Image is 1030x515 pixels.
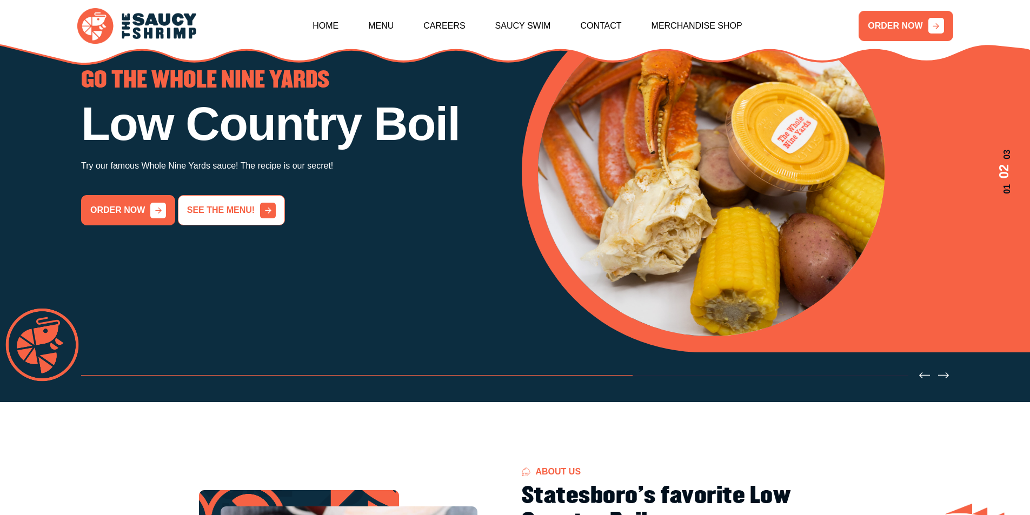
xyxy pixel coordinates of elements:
[938,370,949,380] button: Next slide
[81,70,509,225] div: 2 / 3
[495,3,551,49] a: Saucy Swim
[313,3,338,49] a: Home
[77,8,196,44] img: logo
[652,3,742,49] a: Merchandise Shop
[859,11,953,41] a: ORDER NOW
[994,184,1014,194] span: 01
[919,370,930,380] button: Previous slide
[81,100,509,148] h1: Low Country Boil
[178,195,285,225] a: See the menu!
[81,195,175,225] a: order now
[81,158,509,173] p: Try our famous Whole Nine Yards sauce! The recipe is our secret!
[538,7,885,336] img: Banner Image
[994,164,1014,179] span: 02
[81,70,329,91] span: GO THE WHOLE NINE YARDS
[538,7,1014,336] div: 2 / 3
[522,467,581,476] span: About US
[994,149,1014,159] span: 03
[580,3,621,49] a: Contact
[423,3,465,49] a: Careers
[368,3,394,49] a: Menu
